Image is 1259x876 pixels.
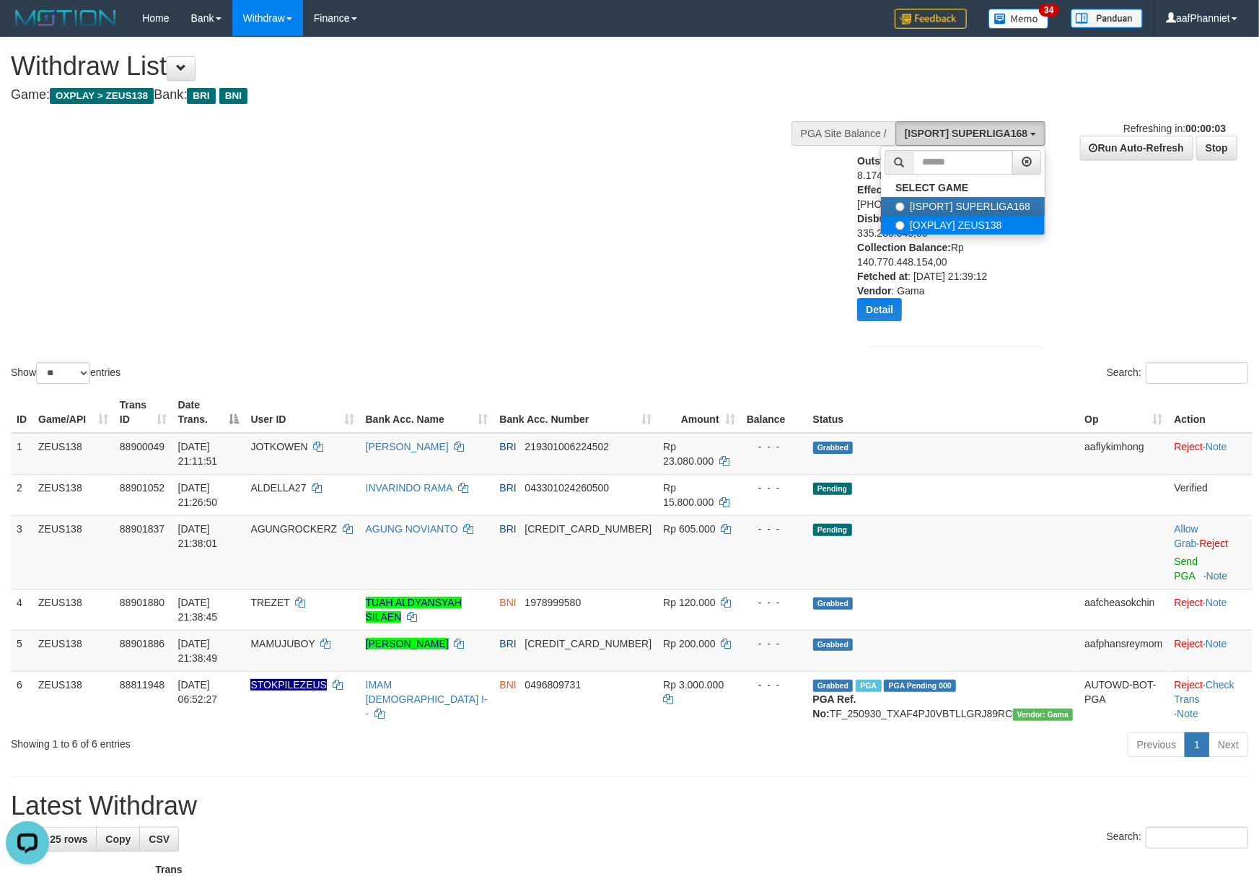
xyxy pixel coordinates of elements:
[366,482,452,494] a: INVARINDO RAMA
[895,182,968,193] b: SELECT GAME
[1079,392,1168,433] th: Op: activate to sort column ascending
[1169,515,1253,589] td: ·
[881,178,1045,197] a: SELECT GAME
[1175,679,1203,691] a: Reject
[1013,709,1074,721] span: Vendor URL: https://trx31.1velocity.biz
[813,483,852,495] span: Pending
[1079,589,1168,630] td: aafcheasokchin
[1185,123,1226,134] strong: 00:00:03
[11,392,32,433] th: ID
[250,679,327,691] span: Nama rekening ada tanda titik/strip, harap diedit
[807,392,1079,433] th: Status
[187,88,215,104] span: BRI
[856,680,881,692] span: Marked by aafsreyleap
[857,285,891,297] b: Vendor
[114,392,172,433] th: Trans ID: activate to sort column ascending
[1169,474,1253,515] td: Verified
[1169,630,1253,671] td: ·
[1080,136,1193,160] a: Run Auto-Refresh
[178,523,218,549] span: [DATE] 21:38:01
[1206,638,1227,649] a: Note
[1208,732,1248,757] a: Next
[657,392,740,433] th: Amount: activate to sort column ascending
[988,9,1049,29] img: Button%20Memo.svg
[663,679,724,691] span: Rp 3.000.000
[11,88,825,102] h4: Game: Bank:
[250,441,307,452] span: JOTKOWEN
[11,589,32,630] td: 4
[366,523,458,535] a: AGUNG NOVIANTO
[360,392,494,433] th: Bank Acc. Name: activate to sort column ascending
[366,638,449,649] a: [PERSON_NAME]
[32,515,114,589] td: ZEUS138
[11,731,514,751] div: Showing 1 to 6 of 6 entries
[493,392,657,433] th: Bank Acc. Number: activate to sort column ascending
[1123,123,1226,134] span: Refreshing in:
[499,523,516,535] span: BRI
[250,523,337,535] span: AGUNGROCKERZ
[525,523,652,535] span: Copy 629401015935530 to clipboard
[11,630,32,671] td: 5
[32,392,114,433] th: Game/API: activate to sort column ascending
[1107,362,1248,384] label: Search:
[807,671,1079,727] td: TF_250930_TXAF4PJ0VBTLLGRJ89RC
[663,482,714,508] span: Rp 15.800.000
[1146,362,1248,384] input: Search:
[499,597,516,608] span: BNI
[747,678,802,692] div: - - -
[178,638,218,664] span: [DATE] 21:38:49
[525,638,652,649] span: Copy 151301002972502 to clipboard
[1196,136,1237,160] a: Stop
[32,630,114,671] td: ZEUS138
[747,522,802,536] div: - - -
[1079,433,1168,475] td: aaflykimhong
[1175,556,1198,582] a: Send PGA
[178,441,218,467] span: [DATE] 21:11:51
[1175,597,1203,608] a: Reject
[50,88,154,104] span: OXPLAY > ZEUS138
[1175,523,1198,549] a: Allow Grab
[120,523,164,535] span: 88901837
[1071,9,1143,28] img: panduan.png
[499,679,516,691] span: BNI
[36,362,90,384] select: Showentries
[895,9,967,29] img: Feedback.jpg
[1206,570,1228,582] a: Note
[1169,433,1253,475] td: ·
[11,515,32,589] td: 3
[741,392,807,433] th: Balance
[1185,732,1209,757] a: 1
[1169,671,1253,727] td: · ·
[791,121,895,146] div: PGA Site Balance /
[857,154,1020,332] div: Rp 8.174.001.759,00 Rp [PHONE_NUMBER],00 Rp 335.286.645,00 Rp 140.770.448.154,00 : [DATE] 21:39:1...
[1206,597,1227,608] a: Note
[120,679,164,691] span: 88811948
[1175,638,1203,649] a: Reject
[499,441,516,452] span: BRI
[245,392,359,433] th: User ID: activate to sort column ascending
[525,482,609,494] span: Copy 043301024260500 to clipboard
[1079,671,1168,727] td: AUTOWD-BOT-PGA
[366,597,462,623] a: TUAH ALDYANSYAH SILAEN
[881,197,1045,216] label: [ISPORT] SUPERLIGA168
[663,523,715,535] span: Rp 605.000
[250,638,315,649] span: MAMUJUBOY
[905,128,1027,139] span: [ISPORT] SUPERLIGA168
[813,597,854,610] span: Grabbed
[96,827,140,851] a: Copy
[663,638,715,649] span: Rp 200.000
[895,202,905,211] input: [ISPORT] SUPERLIGA168
[1206,441,1227,452] a: Note
[1169,392,1253,433] th: Action
[11,671,32,727] td: 6
[525,597,581,608] span: Copy 1978999580 to clipboard
[1177,708,1198,719] a: Note
[884,680,956,692] span: PGA Pending
[747,595,802,610] div: - - -
[895,221,905,230] input: [OXPLAY] ZEUS138
[11,792,1248,820] h1: Latest Withdraw
[813,680,854,692] span: Grabbed
[178,597,218,623] span: [DATE] 21:38:45
[857,298,902,321] button: Detail
[881,216,1045,235] label: [OXPLAY] ZEUS138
